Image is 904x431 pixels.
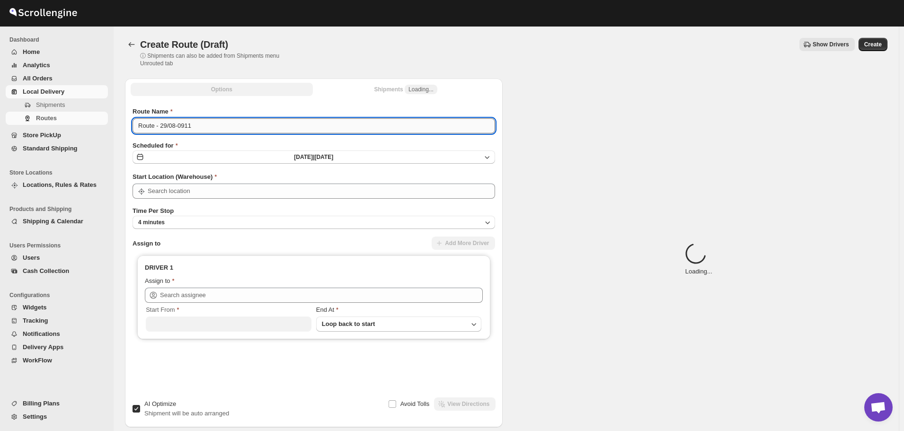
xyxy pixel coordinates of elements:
span: [DATE] | [294,154,314,160]
span: Home [23,48,40,55]
button: Create [859,38,887,51]
div: End At [316,305,482,315]
span: Settings [23,413,47,420]
button: 4 minutes [133,216,495,229]
span: Time Per Stop [133,207,174,214]
span: Locations, Rules & Rates [23,181,97,188]
span: Route Name [133,108,168,115]
h3: DRIVER 1 [145,263,483,273]
button: Home [6,45,108,59]
button: WorkFlow [6,354,108,367]
div: Shipments [374,85,437,94]
button: Shipments [6,98,108,112]
span: Users Permissions [9,242,109,249]
span: Avoid Tolls [400,400,430,407]
span: Standard Shipping [23,145,78,152]
div: Loading... [685,243,712,276]
span: Shipment will be auto arranged [144,410,229,417]
p: ⓘ Shipments can also be added from Shipments menu Unrouted tab [140,52,294,67]
span: Assign to [133,240,160,247]
span: Start Location (Warehouse) [133,173,213,180]
button: Routes [125,38,138,51]
span: Notifications [23,330,60,337]
span: Create Route (Draft) [140,39,228,50]
span: Analytics [23,62,50,69]
span: Shipping & Calendar [23,218,83,225]
button: Billing Plans [6,397,108,410]
button: Cash Collection [6,264,108,278]
span: Local Delivery [23,88,64,95]
span: Show Drivers [813,41,849,48]
span: Billing Plans [23,400,60,407]
button: Widgets [6,301,108,314]
span: Users [23,254,40,261]
span: Start From [146,306,175,313]
span: Delivery Apps [23,343,63,351]
button: Delivery Apps [6,341,108,354]
button: Locations, Rules & Rates [6,178,108,192]
div: All Route Options [125,99,503,397]
button: Shipping & Calendar [6,215,108,228]
button: Selected Shipments [315,83,497,96]
span: Loading... [408,86,434,93]
span: Products and Shipping [9,205,109,213]
span: Scheduled for [133,142,174,149]
button: All Route Options [131,83,313,96]
span: WorkFlow [23,357,52,364]
span: All Orders [23,75,53,82]
button: Show Drivers [799,38,855,51]
input: Eg: Bengaluru Route [133,118,495,133]
span: Shipments [36,101,65,108]
span: Widgets [23,304,46,311]
button: Notifications [6,327,108,341]
span: Store PickUp [23,132,61,139]
button: All Orders [6,72,108,85]
div: Assign to [145,276,170,286]
span: Routes [36,114,57,122]
button: [DATE]|[DATE] [133,150,495,164]
span: Create [864,41,882,48]
button: Tracking [6,314,108,327]
button: Loop back to start [316,317,482,332]
span: Tracking [23,317,48,324]
button: Settings [6,410,108,423]
button: Routes [6,112,108,125]
span: AI Optimize [144,400,176,407]
button: Analytics [6,59,108,72]
span: Loop back to start [322,320,375,327]
span: [DATE] [314,154,333,160]
span: Cash Collection [23,267,69,274]
span: Configurations [9,291,109,299]
span: 4 minutes [138,219,165,226]
a: Open chat [864,393,893,422]
span: Options [211,86,232,93]
input: Search assignee [160,288,483,303]
input: Search location [148,184,495,199]
button: Users [6,251,108,264]
span: Dashboard [9,36,109,44]
span: Store Locations [9,169,109,176]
